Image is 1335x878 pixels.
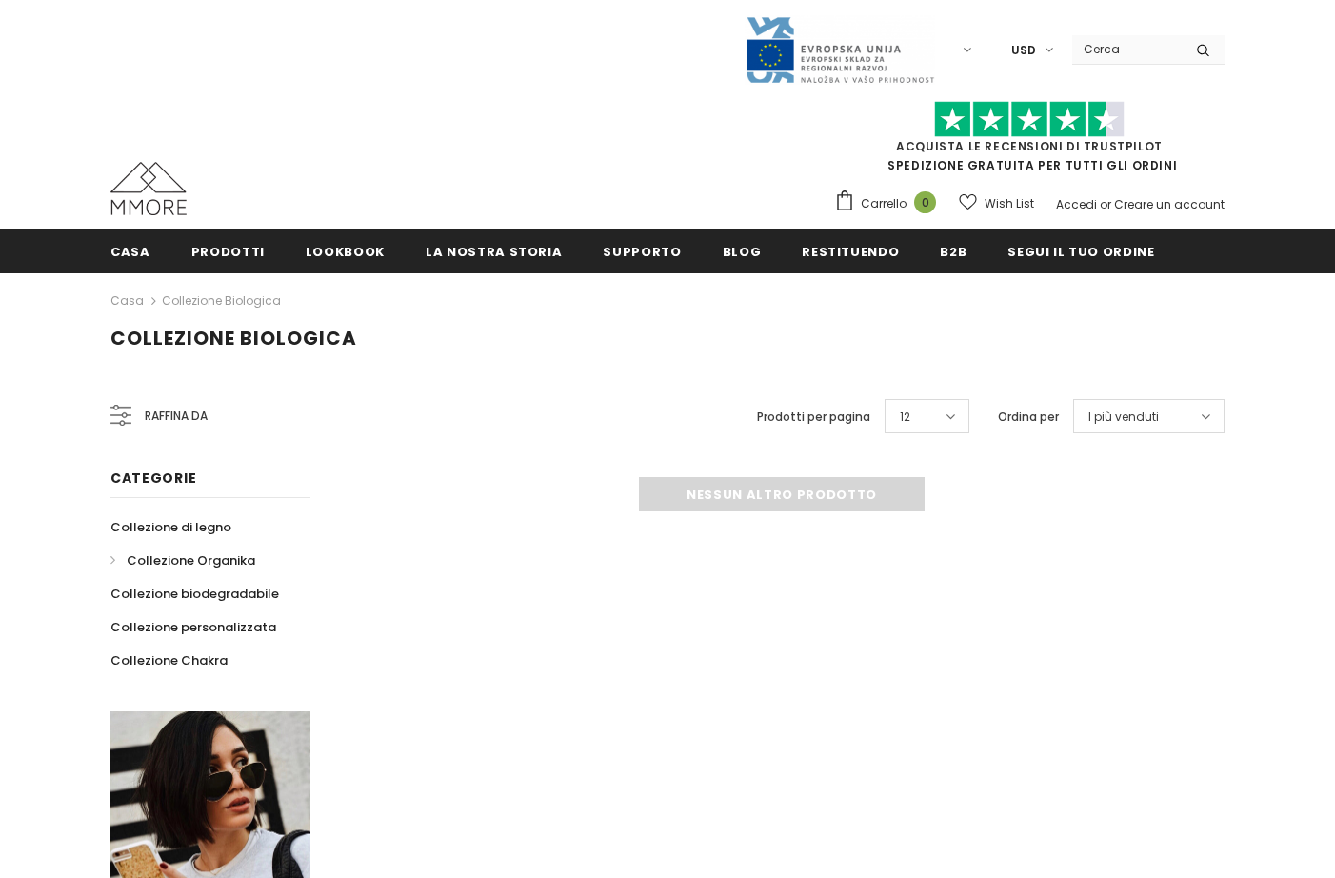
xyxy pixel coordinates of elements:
[896,138,1163,154] a: Acquista le recensioni di TrustPilot
[306,229,385,272] a: Lookbook
[1088,408,1159,427] span: I più venduti
[110,162,187,215] img: Casi MMORE
[191,229,265,272] a: Prodotti
[110,325,357,351] span: Collezione biologica
[723,229,762,272] a: Blog
[834,190,946,218] a: Carrello 0
[426,243,562,261] span: La nostra storia
[757,408,870,427] label: Prodotti per pagina
[998,408,1059,427] label: Ordina per
[110,469,196,488] span: Categorie
[110,585,279,603] span: Collezione biodegradabile
[603,243,681,261] span: supporto
[900,408,910,427] span: 12
[110,229,150,272] a: Casa
[110,651,228,669] span: Collezione Chakra
[1007,243,1154,261] span: Segui il tuo ordine
[745,41,935,57] a: Javni Razpis
[985,194,1034,213] span: Wish List
[110,644,228,677] a: Collezione Chakra
[110,243,150,261] span: Casa
[306,243,385,261] span: Lookbook
[191,243,265,261] span: Prodotti
[110,510,231,544] a: Collezione di legno
[745,15,935,85] img: Javni Razpis
[110,618,276,636] span: Collezione personalizzata
[110,577,279,610] a: Collezione biodegradabile
[110,518,231,536] span: Collezione di legno
[1072,35,1182,63] input: Search Site
[110,289,144,312] a: Casa
[603,229,681,272] a: supporto
[1056,196,1097,212] a: Accedi
[1007,229,1154,272] a: Segui il tuo ordine
[110,610,276,644] a: Collezione personalizzata
[1100,196,1111,212] span: or
[723,243,762,261] span: Blog
[940,229,966,272] a: B2B
[145,406,208,427] span: Raffina da
[834,110,1225,173] span: SPEDIZIONE GRATUITA PER TUTTI GLI ORDINI
[110,544,255,577] a: Collezione Organika
[914,191,936,213] span: 0
[127,551,255,569] span: Collezione Organika
[1114,196,1225,212] a: Creare un account
[940,243,966,261] span: B2B
[426,229,562,272] a: La nostra storia
[802,229,899,272] a: Restituendo
[934,101,1125,138] img: Fidati di Pilot Stars
[959,187,1034,220] a: Wish List
[802,243,899,261] span: Restituendo
[162,292,281,309] a: Collezione biologica
[1011,41,1036,60] span: USD
[861,194,907,213] span: Carrello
